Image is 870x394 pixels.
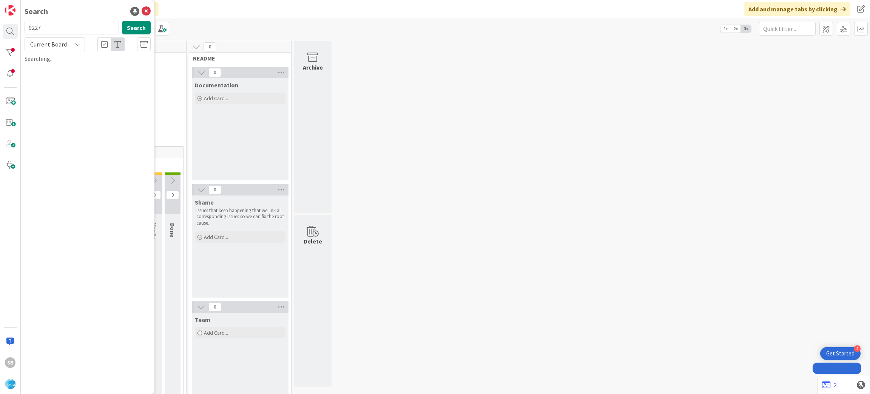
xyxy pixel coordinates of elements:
img: Visit kanbanzone.com [5,5,15,16]
p: Issues that keep happening that we link all corresponding issues so we can fix the root cause. [196,208,284,226]
span: Team [195,316,210,323]
span: 0 [208,302,221,312]
div: Open Get Started checklist, remaining modules: 4 [820,347,861,360]
div: Archive [303,63,323,72]
span: 0 [208,68,221,77]
span: 3x [741,25,751,33]
div: Searching... [25,54,151,63]
span: Verify [151,223,158,239]
span: Add Card... [204,95,228,102]
input: Search for title... [25,21,119,34]
span: Documentation [195,81,238,89]
span: Add Card... [204,234,228,240]
span: README [193,54,282,62]
div: SB [5,357,15,368]
div: Add and manage tabs by clicking [744,2,850,16]
button: Search [122,21,151,34]
a: 2 [822,380,837,389]
span: Add Card... [204,329,228,336]
span: 0 [204,42,216,51]
div: Delete [304,237,322,246]
span: Current Board [30,40,67,48]
span: Shame [195,199,214,206]
div: Search [25,6,48,17]
span: Done [169,223,176,237]
span: 2x [731,25,741,33]
div: 4 [854,345,861,352]
img: avatar [5,378,15,389]
div: Get Started [826,350,855,357]
span: 0 [166,191,179,200]
span: 0 [148,191,161,200]
span: 0 [208,185,221,194]
input: Quick Filter... [759,22,816,36]
span: 1x [720,25,731,33]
